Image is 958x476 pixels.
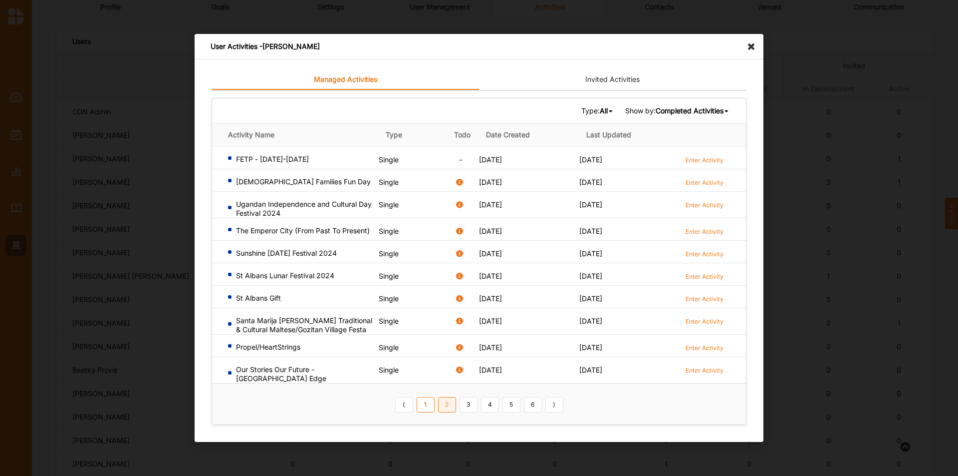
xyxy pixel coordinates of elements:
div: Our Stories Our Future - [GEOGRAPHIC_DATA] Edge [228,365,375,383]
a: Enter Activity [686,271,723,281]
a: Invited Activities [479,70,746,90]
span: [DATE] [579,343,602,352]
span: [DATE] [579,294,602,303]
span: [DATE] [579,366,602,374]
span: [DATE] [579,200,602,209]
div: St Albans Gift [228,294,375,303]
div: Pagination Navigation [393,396,565,413]
span: [DATE] [579,317,602,325]
a: Next item [545,397,563,413]
span: Single [379,200,399,209]
a: Enter Activity [686,177,723,187]
a: Enter Activity [686,316,723,326]
th: Todo [446,123,479,146]
div: User Activities - [PERSON_NAME] [195,34,763,59]
span: Single [379,366,399,374]
span: [DATE] [579,249,602,258]
span: Show by: [625,106,730,115]
label: Enter Activity [686,272,723,281]
label: Enter Activity [686,201,723,209]
a: Enter Activity [686,200,723,209]
b: Completed Activities [656,106,723,115]
div: FETP - [DATE]-[DATE] [228,155,375,164]
label: Enter Activity [686,227,723,236]
span: [DATE] [479,272,502,280]
span: [DATE] [479,249,502,258]
span: [DATE] [479,178,502,186]
label: Enter Activity [686,344,723,352]
a: Enter Activity [686,365,723,375]
div: [DEMOGRAPHIC_DATA] Families Fun Day [228,177,375,186]
span: [DATE] [579,155,602,164]
span: [DATE] [479,317,502,325]
div: Sunshine [DATE] Festival 2024 [228,249,375,258]
span: [DATE] [579,272,602,280]
div: Santa Marija [PERSON_NAME] Traditional & Cultural Maltese/Gozitan Village Festa [228,316,375,334]
label: Enter Activity [686,178,723,187]
a: 6 [524,397,542,413]
span: Single [379,294,399,303]
a: 4 [481,397,499,413]
label: Enter Activity [686,366,723,375]
span: [DATE] [479,294,502,303]
a: Previous item [395,397,413,413]
a: 2 [438,397,456,413]
a: Managed Activities [212,70,479,90]
span: Single [379,155,399,164]
a: Enter Activity [686,294,723,303]
label: Enter Activity [686,250,723,258]
span: Single [379,317,399,325]
div: Ugandan Independence and Cultural Day Festival 2024 [228,200,375,218]
th: Last Updated [579,123,680,146]
a: 3 [460,397,478,413]
span: Type: [581,106,614,115]
th: Date Created [479,123,579,146]
span: [DATE] [479,227,502,235]
span: [DATE] [479,200,502,209]
b: All [600,106,608,115]
a: Enter Activity [686,249,723,258]
th: Activity Name [212,123,379,146]
a: Enter Activity [686,343,723,352]
span: [DATE] [579,227,602,235]
span: Single [379,272,399,280]
th: Type [379,123,446,146]
a: Enter Activity [686,155,723,164]
label: Enter Activity [686,317,723,326]
span: Single [379,249,399,258]
label: Enter Activity [686,156,723,164]
span: [DATE] [479,366,502,374]
a: 1 [417,397,435,413]
span: [DATE] [579,178,602,186]
div: Propel/HeartStrings [228,343,375,352]
label: Enter Activity [686,295,723,303]
a: 5 [502,397,520,413]
div: The Emperor City (From Past To Present) [228,226,375,235]
span: [DATE] [479,155,502,164]
span: Single [379,343,399,352]
a: Enter Activity [686,226,723,236]
span: Single [379,178,399,186]
div: St Albans Lunar Festival 2024 [228,271,375,280]
span: [DATE] [479,343,502,352]
span: Single [379,227,399,235]
span: - [459,155,462,164]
